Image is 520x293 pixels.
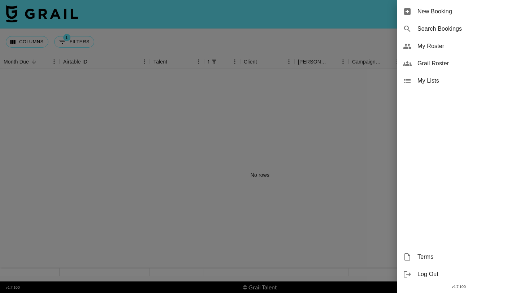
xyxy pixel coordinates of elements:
span: Search Bookings [417,25,514,33]
div: My Roster [397,38,520,55]
span: My Roster [417,42,514,51]
div: Log Out [397,266,520,283]
div: Grail Roster [397,55,520,72]
div: Terms [397,248,520,266]
div: My Lists [397,72,520,89]
div: Search Bookings [397,20,520,38]
span: Grail Roster [417,59,514,68]
span: Terms [417,253,514,261]
div: New Booking [397,3,520,20]
span: Log Out [417,270,514,279]
span: New Booking [417,7,514,16]
div: v 1.7.100 [397,283,520,290]
span: My Lists [417,76,514,85]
